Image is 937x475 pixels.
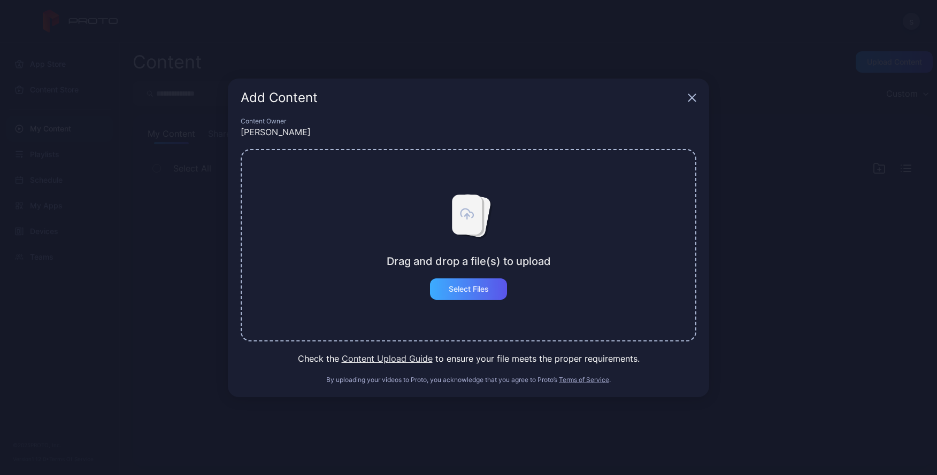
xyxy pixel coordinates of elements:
[241,91,683,104] div: Add Content
[449,285,489,293] div: Select Files
[241,376,696,384] div: By uploading your videos to Proto, you acknowledge that you agree to Proto’s .
[559,376,609,384] button: Terms of Service
[241,126,696,138] div: [PERSON_NAME]
[342,352,433,365] button: Content Upload Guide
[241,117,696,126] div: Content Owner
[241,352,696,365] div: Check the to ensure your file meets the proper requirements.
[387,255,551,268] div: Drag and drop a file(s) to upload
[430,278,507,300] button: Select Files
